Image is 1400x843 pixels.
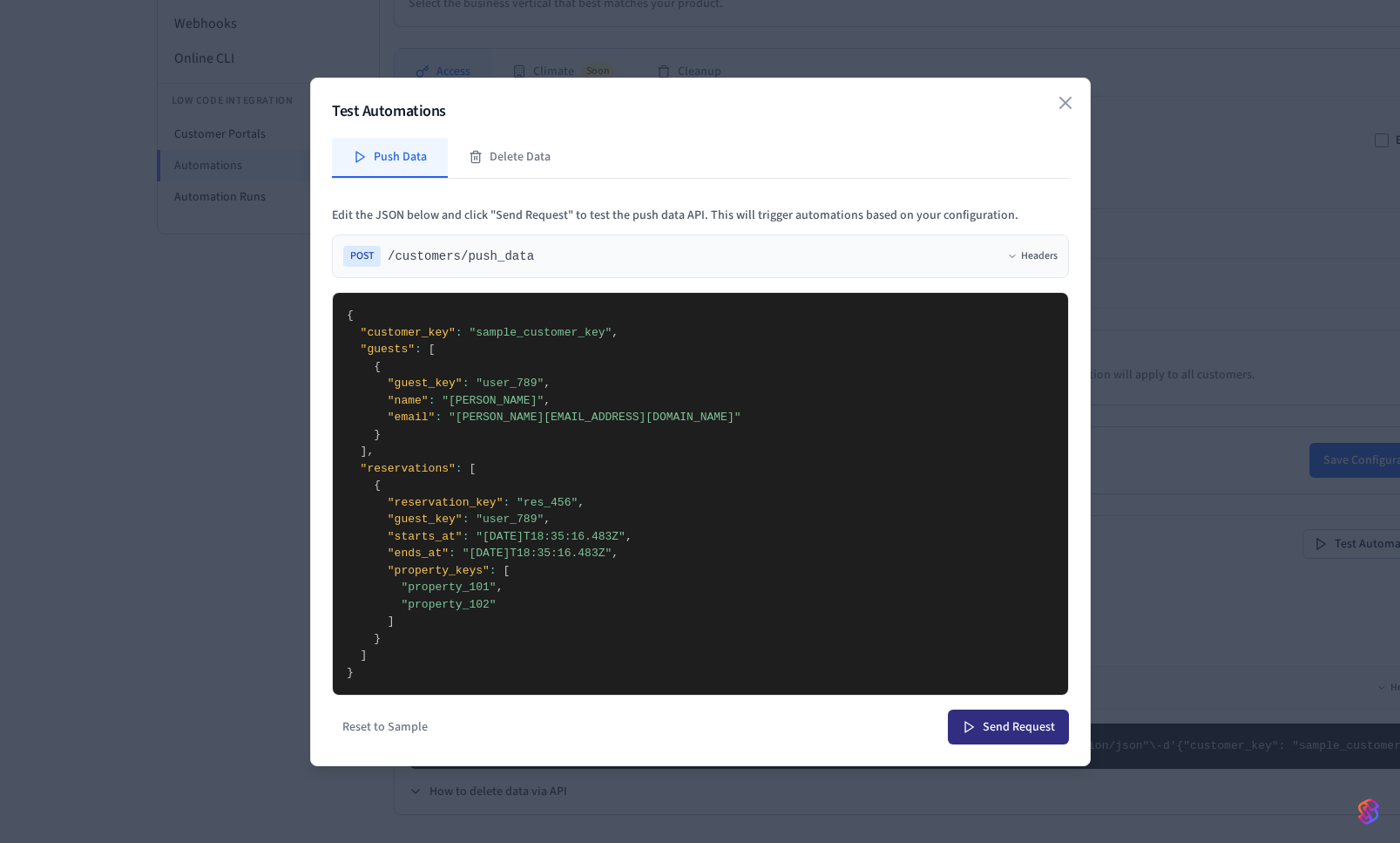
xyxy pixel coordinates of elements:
[388,248,534,265] span: /customers/push_data
[948,710,1069,744] button: Send Request
[1358,798,1379,826] img: SeamLogoGradient.69752ec5.svg
[1007,249,1058,263] button: Headers
[332,99,1069,124] h2: Test Automations
[343,246,381,267] span: POST
[332,713,438,741] button: Reset to Sample
[332,207,1069,224] p: Edit the JSON below and click "Send Request" to test the push data API. This will trigger automat...
[448,138,571,178] button: Delete Data
[332,138,448,178] button: Push Data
